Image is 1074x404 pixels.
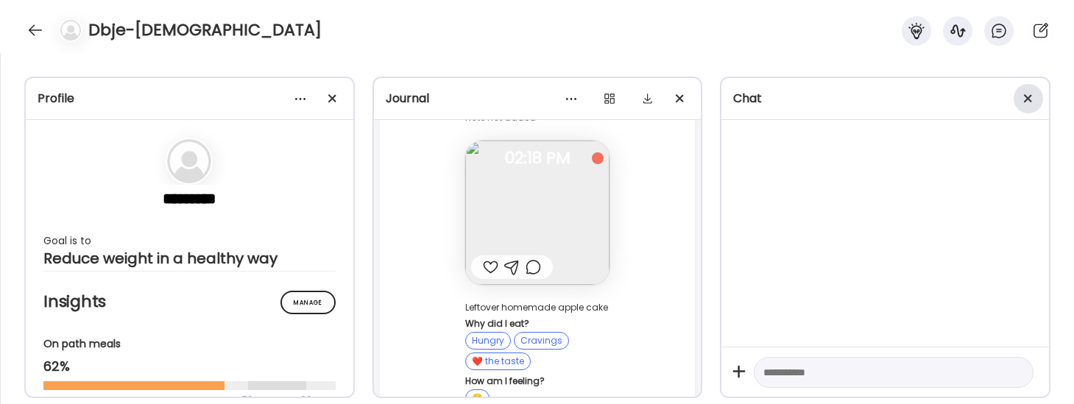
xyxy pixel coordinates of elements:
[43,336,336,352] div: On path meals
[465,141,610,285] img: images%2F9WFBsCcImxdyXjScCCeYoZi7qNI2%2FqTNIbY89NRYT7Cy1J5x9%2FEca4gchySVkyWk61c3z5_240
[465,152,610,165] span: 02:18 PM
[280,291,336,314] div: Manage
[465,319,610,329] div: Why did I eat?
[88,18,322,42] h4: Dbje-[DEMOGRAPHIC_DATA]
[465,302,610,313] div: Leftover homemade apple cake
[733,90,1037,107] div: Chat
[465,332,511,350] div: Hungry
[167,139,211,183] img: bg-avatar-default.svg
[43,249,336,267] div: Reduce weight in a healthy way
[43,232,336,249] div: Goal is to
[465,352,531,370] div: ❤️ the taste
[465,376,610,386] div: How am I feeling?
[514,332,569,350] div: Cravings
[60,20,81,40] img: bg-avatar-default.svg
[38,90,342,107] div: Profile
[43,291,336,313] h2: Insights
[43,358,336,375] div: 62%
[386,90,690,107] div: Journal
